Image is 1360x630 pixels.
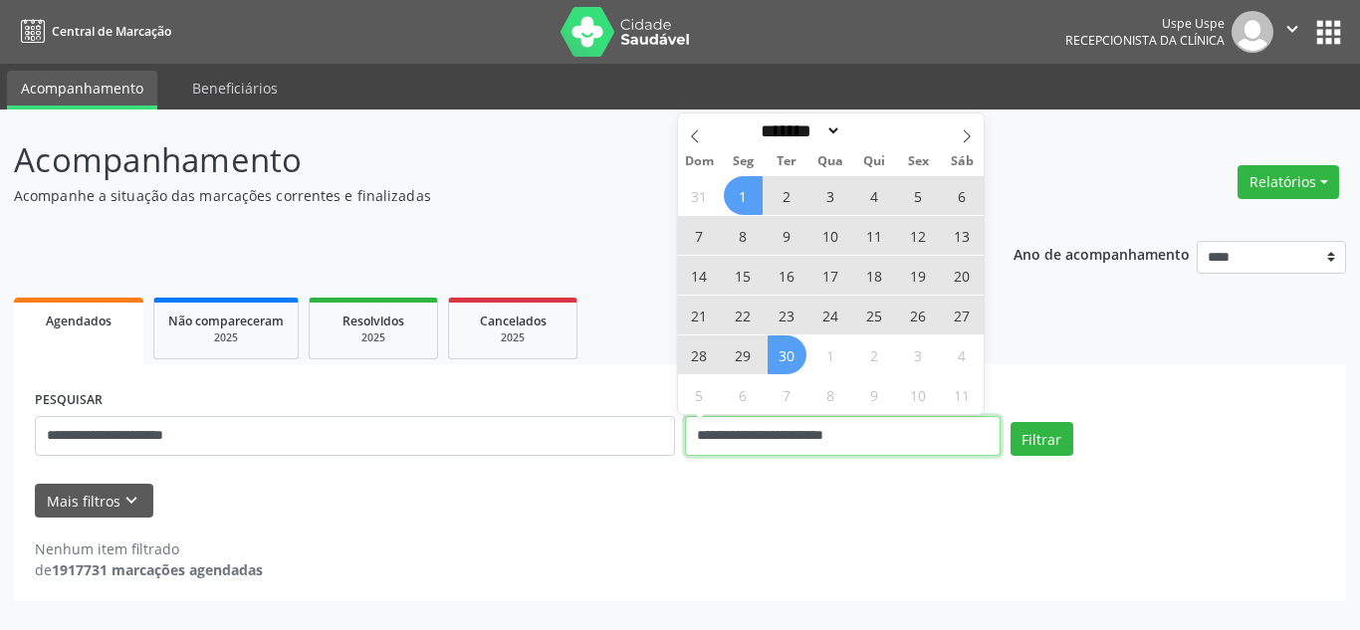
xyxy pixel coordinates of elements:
select: Month [755,120,842,141]
span: Setembro 25, 2025 [855,296,894,334]
span: Agendados [46,313,112,329]
span: Setembro 19, 2025 [899,256,938,295]
span: Setembro 20, 2025 [943,256,982,295]
span: Setembro 3, 2025 [811,176,850,215]
span: Outubro 11, 2025 [943,375,982,414]
span: Setembro 1, 2025 [724,176,763,215]
span: Resolvidos [342,313,404,329]
img: img [1232,11,1273,53]
span: Outubro 7, 2025 [768,375,806,414]
span: Setembro 15, 2025 [724,256,763,295]
span: Setembro 2, 2025 [768,176,806,215]
span: Setembro 9, 2025 [768,216,806,255]
span: Não compareceram [168,313,284,329]
span: Setembro 13, 2025 [943,216,982,255]
span: Cancelados [480,313,547,329]
span: Setembro 7, 2025 [680,216,719,255]
span: Setembro 11, 2025 [855,216,894,255]
span: Setembro 30, 2025 [768,335,806,374]
a: Beneficiários [178,71,292,105]
span: Setembro 18, 2025 [855,256,894,295]
span: Outubro 4, 2025 [943,335,982,374]
button:  [1273,11,1311,53]
button: Relatórios [1238,165,1339,199]
span: Setembro 26, 2025 [899,296,938,334]
span: Outubro 2, 2025 [855,335,894,374]
a: Central de Marcação [14,15,171,48]
span: Setembro 16, 2025 [768,256,806,295]
div: 2025 [168,330,284,345]
span: Setembro 29, 2025 [724,335,763,374]
span: Setembro 14, 2025 [680,256,719,295]
span: Setembro 27, 2025 [943,296,982,334]
p: Acompanhe a situação das marcações correntes e finalizadas [14,185,947,206]
span: Agosto 31, 2025 [680,176,719,215]
span: Sáb [940,155,984,168]
span: Setembro 8, 2025 [724,216,763,255]
span: Setembro 10, 2025 [811,216,850,255]
span: Qua [808,155,852,168]
span: Outubro 8, 2025 [811,375,850,414]
span: Dom [678,155,722,168]
div: Uspe Uspe [1065,15,1225,32]
span: Setembro 17, 2025 [811,256,850,295]
span: Setembro 24, 2025 [811,296,850,334]
button: Mais filtroskeyboard_arrow_down [35,484,153,519]
span: Setembro 6, 2025 [943,176,982,215]
div: 2025 [463,330,563,345]
span: Outubro 5, 2025 [680,375,719,414]
span: Outubro 9, 2025 [855,375,894,414]
span: Setembro 21, 2025 [680,296,719,334]
label: PESQUISAR [35,385,103,416]
span: Setembro 22, 2025 [724,296,763,334]
span: Qui [852,155,896,168]
button: apps [1311,15,1346,50]
span: Outubro 6, 2025 [724,375,763,414]
span: Setembro 5, 2025 [899,176,938,215]
span: Central de Marcação [52,23,171,40]
i:  [1281,18,1303,40]
span: Seg [721,155,765,168]
span: Setembro 28, 2025 [680,335,719,374]
span: Recepcionista da clínica [1065,32,1225,49]
span: Sex [896,155,940,168]
span: Outubro 3, 2025 [899,335,938,374]
p: Acompanhamento [14,135,947,185]
p: Ano de acompanhamento [1014,241,1190,266]
input: Year [841,120,907,141]
div: Nenhum item filtrado [35,538,263,559]
div: de [35,559,263,580]
i: keyboard_arrow_down [120,490,142,512]
button: Filtrar [1011,422,1073,456]
span: Setembro 12, 2025 [899,216,938,255]
span: Outubro 1, 2025 [811,335,850,374]
span: Outubro 10, 2025 [899,375,938,414]
span: Ter [765,155,808,168]
div: 2025 [324,330,423,345]
strong: 1917731 marcações agendadas [52,560,263,579]
span: Setembro 4, 2025 [855,176,894,215]
span: Setembro 23, 2025 [768,296,806,334]
a: Acompanhamento [7,71,157,109]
